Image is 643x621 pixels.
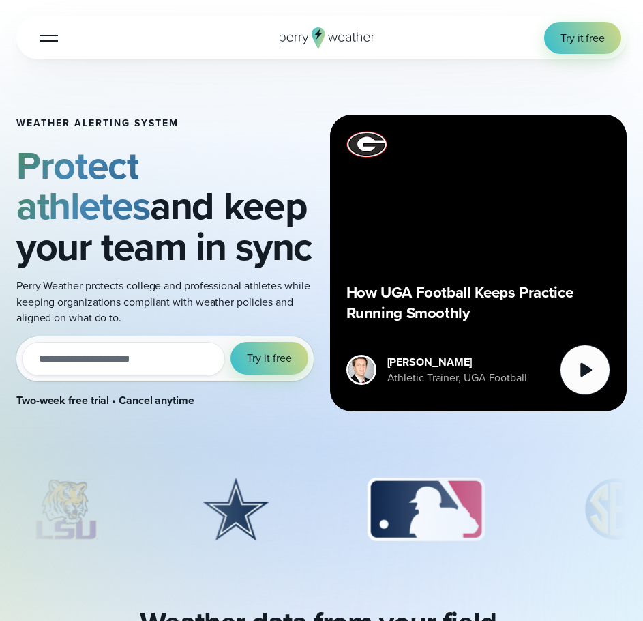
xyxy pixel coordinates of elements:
p: How UGA Football Keeps Practice Running Smoothly [346,283,611,323]
strong: Two-week free trial • Cancel anytime [16,392,194,408]
h2: and keep your team in sync [16,145,314,267]
a: Try it free [544,22,621,54]
span: Try it free [560,30,605,46]
img: MLB.svg [354,476,498,544]
div: Athletic Trainer, UGA Football [387,370,527,386]
h1: Weather Alerting System [16,118,314,129]
div: 3 of 8 [354,476,498,544]
div: [PERSON_NAME] [387,354,527,370]
div: slideshow [16,476,627,551]
button: Try it free [230,342,308,374]
img: %E2%9C%85-Dallas-Cowboys.svg [183,476,288,544]
img: Louisiana-State-University.svg [16,476,118,544]
span: Try it free [247,350,291,366]
div: 1 of 8 [16,476,118,544]
strong: Protect athletes [16,136,150,235]
div: 2 of 8 [183,476,288,544]
p: Perry Weather protects college and professional athletes while keeping organizations compliant wi... [16,278,314,326]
